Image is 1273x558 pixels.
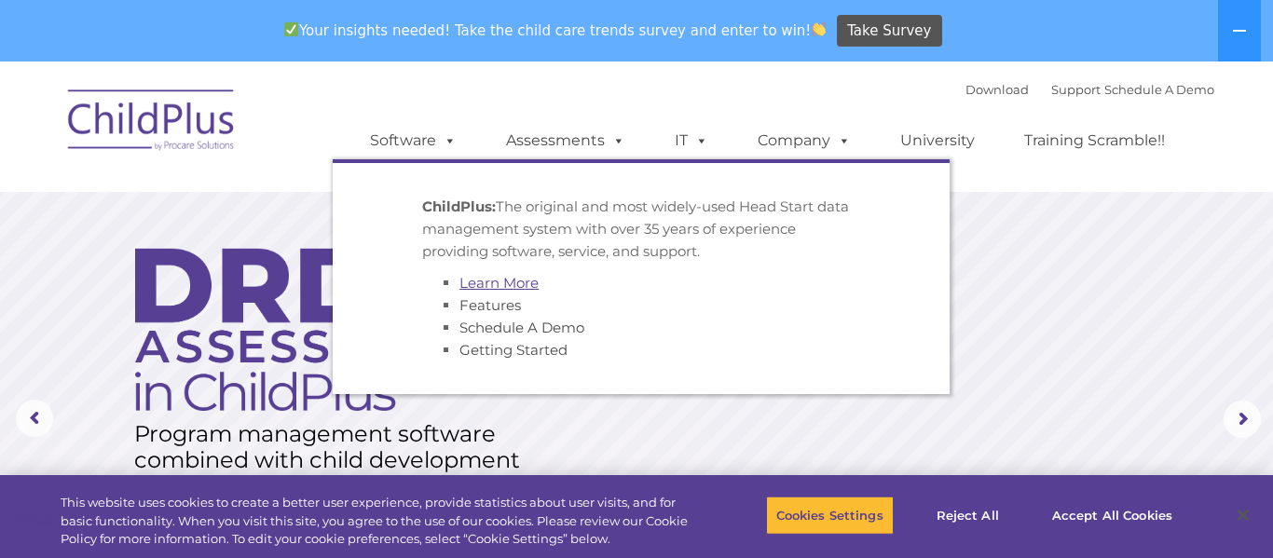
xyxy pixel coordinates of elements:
[965,82,1214,97] font: |
[276,12,834,48] span: Your insights needed! Take the child care trends survey and enter to win!
[1104,82,1214,97] a: Schedule A Demo
[351,122,475,159] a: Software
[61,494,700,549] div: This website uses cookies to create a better user experience, provide statistics about user visit...
[422,196,860,263] p: The original and most widely-used Head Start data management system with over 35 years of experie...
[259,123,316,137] span: Last name
[1223,495,1264,536] button: Close
[422,197,496,215] strong: ChildPlus:
[656,122,727,159] a: IT
[1042,496,1183,535] button: Accept All Cookies
[135,248,469,411] img: DRDP Assessment in ChildPlus
[739,122,869,159] a: Company
[837,15,942,48] a: Take Survey
[487,122,644,159] a: Assessments
[1006,122,1184,159] a: Training Scramble!!
[459,296,521,314] a: Features
[284,22,298,36] img: ✅
[847,15,931,48] span: Take Survey
[259,199,338,213] span: Phone number
[459,341,568,359] a: Getting Started
[812,22,826,36] img: 👏
[910,496,1026,535] button: Reject All
[134,421,541,525] rs-layer: Program management software combined with child development assessments in ONE POWERFUL system! T...
[59,76,245,170] img: ChildPlus by Procare Solutions
[459,319,584,336] a: Schedule A Demo
[965,82,1029,97] a: Download
[1051,82,1101,97] a: Support
[766,496,894,535] button: Cookies Settings
[882,122,993,159] a: University
[459,274,539,292] a: Learn More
